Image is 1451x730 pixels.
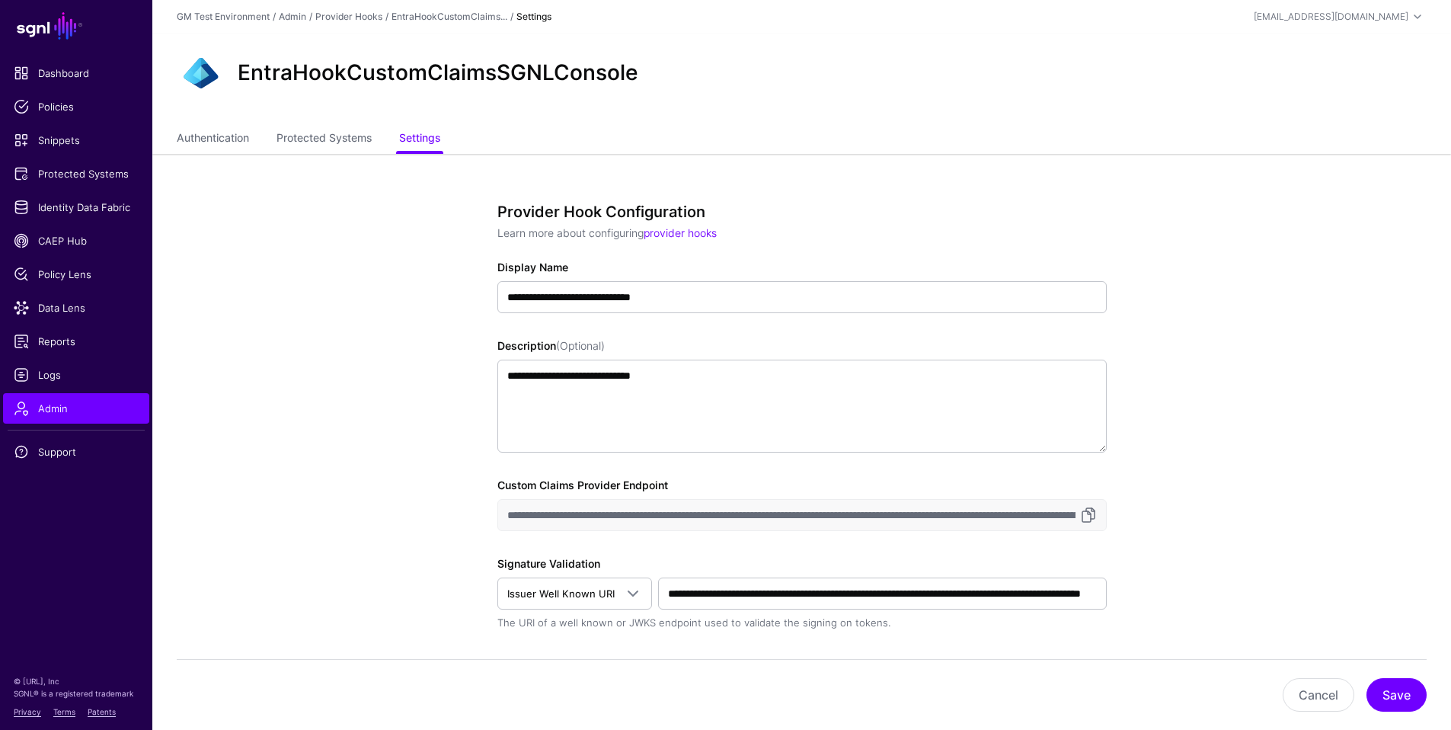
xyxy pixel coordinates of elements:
span: Logs [14,367,139,383]
p: Learn more about configuring [497,225,1107,241]
a: CAEP Hub [3,226,149,256]
button: Save [1366,678,1427,712]
p: SGNL® is a registered trademark [14,687,139,700]
span: Protected Systems [14,166,139,181]
a: Admin [3,393,149,424]
span: Admin [14,401,139,416]
div: [EMAIL_ADDRESS][DOMAIN_NAME] [1254,10,1408,24]
a: Logs [3,360,149,390]
label: Display Name [497,259,568,275]
span: Data Lens [14,300,139,315]
span: Snippets [14,133,139,148]
div: / [507,10,516,24]
span: Issuer Well Known URI [507,588,615,600]
a: Authentication [177,125,249,154]
label: Description [497,338,605,354]
label: JWT Client ID [497,655,567,671]
div: The URI of a well known or JWKS endpoint used to validate the signing on tokens. [497,616,1107,631]
span: Dashboard [14,66,139,81]
label: Custom Claims Provider Endpoint [497,477,668,493]
a: Privacy [14,707,41,716]
a: Settings [399,125,440,154]
a: Admin [279,11,306,22]
a: Policies [3,91,149,122]
img: svg+xml;base64,PHN2ZyB3aWR0aD0iNjQiIGhlaWdodD0iNjQiIHZpZXdCb3g9IjAgMCA2NCA2NCIgZmlsbD0ibm9uZSIgeG... [177,49,225,98]
span: Reports [14,334,139,349]
span: (Optional) [556,339,605,352]
a: Reports [3,326,149,357]
button: Cancel [1283,678,1354,712]
span: CAEP Hub [14,233,139,248]
div: / [270,10,279,24]
span: Identity Data Fabric [14,200,139,215]
span: Support [14,444,139,459]
span: Policy Lens [14,267,139,282]
a: provider hooks [644,226,717,239]
a: Dashboard [3,58,149,88]
a: EntraHookCustomClaims... [392,11,507,22]
a: Protected Systems [276,125,372,154]
span: Policies [14,99,139,114]
a: Identity Data Fabric [3,192,149,223]
h2: EntraHookCustomClaimsSGNLConsole [238,60,638,86]
a: SGNL [9,9,143,43]
a: Patents [88,707,116,716]
a: Protected Systems [3,158,149,189]
a: GM Test Environment [177,11,270,22]
label: Signature Validation [497,556,600,572]
a: Policy Lens [3,259,149,290]
h3: Provider Hook Configuration [497,203,1107,221]
a: Provider Hooks [315,11,382,22]
a: Terms [53,707,75,716]
strong: Settings [516,11,551,22]
div: / [306,10,315,24]
div: / [382,10,392,24]
p: © [URL], Inc [14,675,139,687]
a: Snippets [3,125,149,155]
a: Data Lens [3,293,149,323]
